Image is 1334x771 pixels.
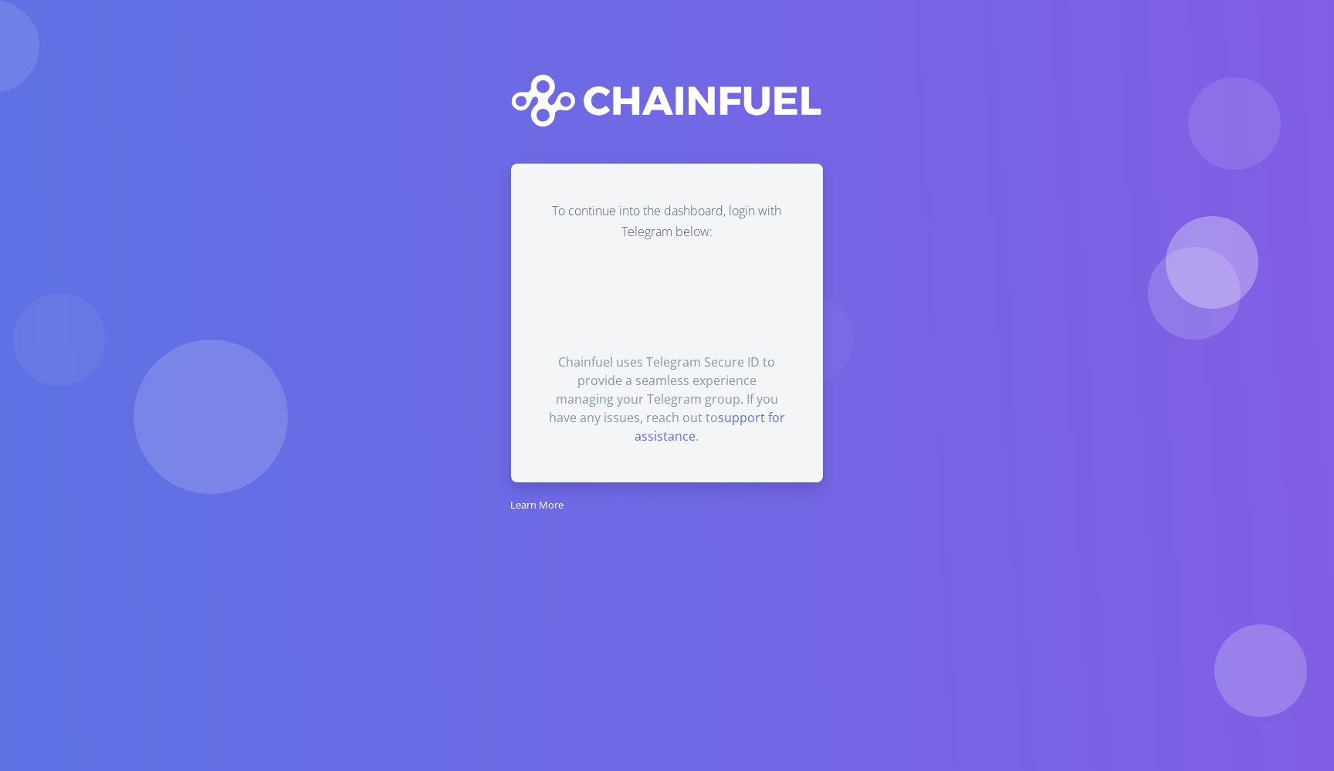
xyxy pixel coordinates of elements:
div: Chainfuel uses Telegram Secure ID to provide a seamless experience managing your Telegram group. ... [548,353,785,445]
a: Learn More [510,495,564,512]
small: Learn More [510,498,564,512]
a: support for assistance [635,409,785,445]
img: logo-full-white.svg [511,74,822,127]
p: To continue into the dashboard, login with Telegram below: [548,201,785,242]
